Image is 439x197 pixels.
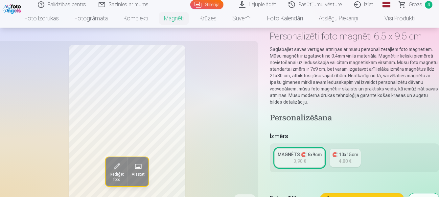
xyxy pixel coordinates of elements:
a: Magnēti [156,9,192,28]
a: Komplekti [116,9,156,28]
p: Saglabājiet savas vērtīgās atmiņas ar mūsu personalizētajiem foto magnētiem. Mūsu magnēti ir izga... [270,46,439,105]
span: 4 [425,1,432,9]
button: Aizstāt [127,157,148,186]
span: Grozs [409,1,422,9]
a: Foto kalendāri [259,9,311,28]
div: MAGNĒTS 🧲 6x9cm [278,151,322,158]
h5: Izmērs [270,132,439,141]
a: Foto izdrukas [17,9,67,28]
a: Krūzes [192,9,224,28]
a: Visi produkti [366,9,423,28]
button: Rediģēt foto [105,157,127,186]
span: Aizstāt [131,172,144,177]
span: Rediģēt foto [109,172,124,182]
a: MAGNĒTS 🧲 6x9cm3,90 € [275,149,324,167]
a: 🧲 10x15cm4,80 € [330,149,361,167]
div: 🧲 10x15cm [332,151,358,158]
a: Atslēgu piekariņi [311,9,366,28]
div: 3,90 € [293,158,306,164]
h4: Personalizēšana [270,113,439,124]
h1: Personalizēti foto magnēti 6.5 x 9.5 cm [270,30,439,42]
a: Fotogrāmata [67,9,116,28]
img: /fa1 [3,3,23,14]
div: 4,80 € [339,158,351,164]
a: Suvenīri [224,9,259,28]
